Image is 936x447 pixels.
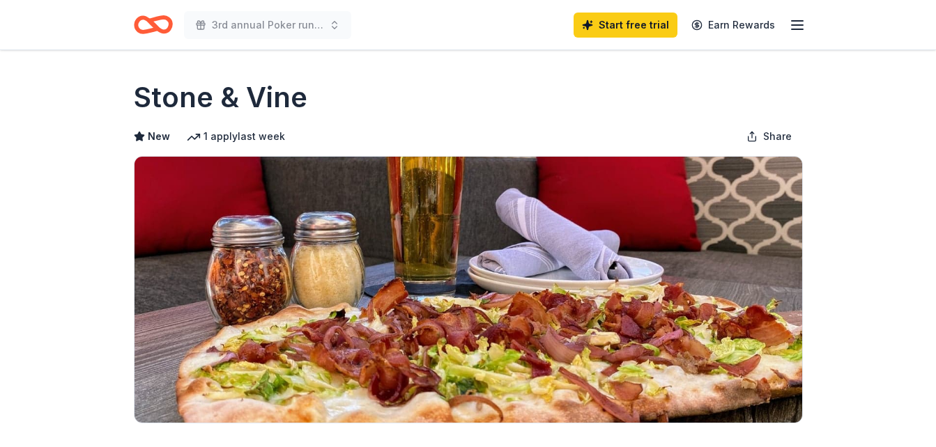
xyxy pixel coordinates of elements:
div: 1 apply last week [187,128,285,145]
button: 3rd annual Poker run/Raffle [184,11,351,39]
a: Home [134,8,173,41]
h1: Stone & Vine [134,78,307,117]
a: Earn Rewards [683,13,783,38]
span: Share [763,128,792,145]
button: Share [735,123,803,150]
a: Start free trial [574,13,677,38]
span: 3rd annual Poker run/Raffle [212,17,323,33]
img: Image for Stone & Vine [135,157,802,423]
span: New [148,128,170,145]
